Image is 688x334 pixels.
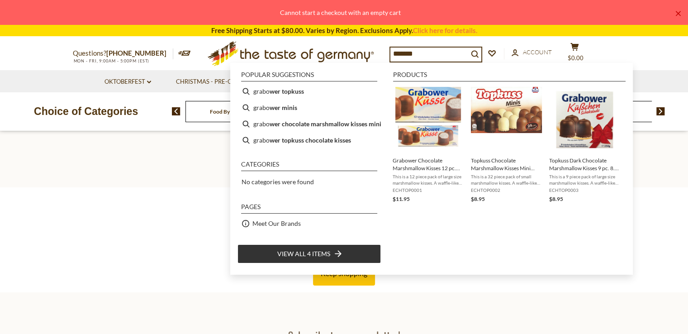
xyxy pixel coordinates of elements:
[237,100,381,116] li: grabower minis
[237,244,381,263] li: View all 4 items
[393,173,464,186] span: This is a 12 piece pack of large size marshmallow kisses. A waffle-like cookie base is topped wit...
[242,178,314,186] span: No categories were found
[549,173,620,186] span: This is a 9 piece pack of large size marshmallow kisses. A waffle-like cookie-base is topped with...
[252,218,301,229] a: Meet Our Brands
[270,102,297,113] b: wer minis
[393,157,464,172] span: Grabower Chocolate Marshmallow Kisses 12 pc. large 10.6 oz
[210,108,253,115] a: Food By Category
[393,196,410,202] span: $11.95
[73,234,616,250] h2: Your cart is empty!
[241,161,377,171] li: Categories
[237,215,381,232] li: Meet Our Brands
[523,48,552,56] span: Account
[237,132,381,148] li: grabower topkuss chocolate kisses
[471,87,542,133] img: Topkuss Chocolate Marshmellow Kisses (4 units)
[106,49,166,57] a: [PHONE_NUMBER]
[73,48,173,59] p: Questions?
[73,58,150,63] span: MON - FRI, 9:00AM - 5:00PM (EST)
[471,196,485,202] span: $8.95
[393,87,464,204] a: Grabower Chocolate Marshmallow Kisses 12 pc. large 10.6 ozThis is a 12 piece pack of large size m...
[675,11,681,16] a: ×
[393,72,626,81] li: Products
[389,83,467,207] li: Grabower Chocolate Marshmallow Kisses 12 pc. large 10.6 oz
[656,107,665,115] img: next arrow
[237,116,381,132] li: grabower chocolate marshmallow kisses mini
[270,119,381,129] b: wer chocolate marshmallow kisses mini
[471,173,542,186] span: This is a 32 piece pack of small marshmallow kisses. A waffle-like cookie base is topped with lig...
[104,77,151,87] a: Oktoberfest
[413,26,477,34] a: Click here for details.
[549,187,620,193] span: ECHTOP0003
[471,87,542,204] a: Topkuss Chocolate Marshmellow Kisses (4 units)Topkuss Chocolate Marshmallow Kisses Mini Assortmen...
[270,135,351,145] b: wer topkuss chocolate kisses
[467,83,546,207] li: Topkuss Chocolate Marshmallow Kisses Mini Assortment 32 pc. 9.4 oz
[471,187,542,193] span: ECHTOP0002
[176,77,253,87] a: Christmas - PRE-ORDER
[172,107,180,115] img: previous arrow
[568,54,584,62] span: $0.00
[561,43,588,65] button: $0.00
[549,196,563,202] span: $8.95
[28,149,660,169] h1: Your Cart
[549,157,620,172] span: Topkuss Dark Chocolate Marshmallow Kisses 9 pc. 8.8 oz Extra Large
[393,187,464,193] span: ECHTOP0001
[471,157,542,172] span: Topkuss Chocolate Marshmallow Kisses Mini Assortment 32 pc. 9.4 oz
[277,249,330,259] span: View all 4 items
[230,63,633,275] div: Instant Search Results
[237,83,381,100] li: grabower topkuss
[512,48,552,57] a: Account
[241,204,377,214] li: Pages
[549,87,620,204] a: Topkuss Dark Chocolate Marshmallow Kisses 9 pc. 8.8 oz Extra LargeThis is a 9 piece pack of large...
[546,83,624,207] li: Topkuss Dark Chocolate Marshmallow Kisses 9 pc. 8.8 oz Extra Large
[270,86,304,96] b: wer topkuss
[241,72,377,81] li: Popular suggestions
[7,7,674,18] div: Cannot start a checkout with an empty cart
